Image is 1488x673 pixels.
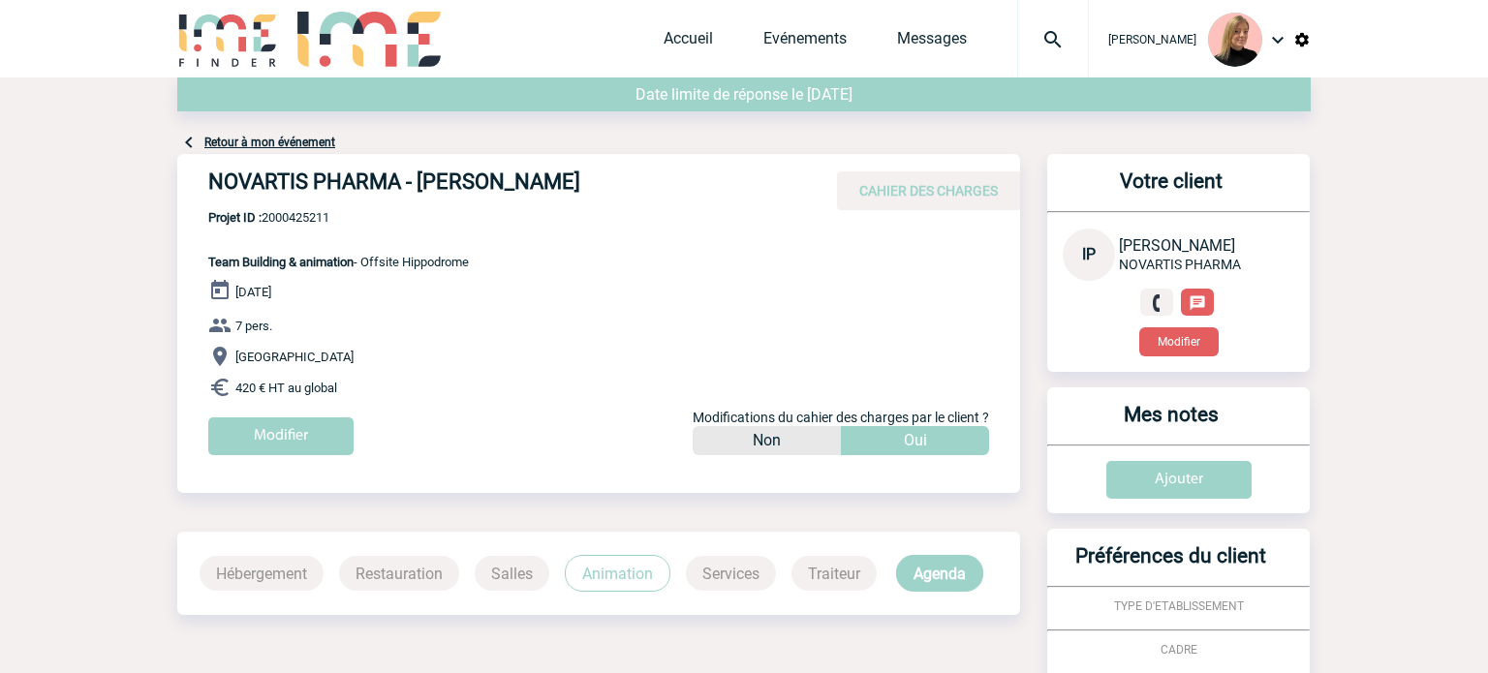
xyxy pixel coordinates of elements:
[1208,13,1262,67] img: 131233-0.png
[753,426,781,455] p: Non
[763,29,847,56] a: Evénements
[208,255,354,269] span: Team Building & animation
[1108,33,1196,46] span: [PERSON_NAME]
[235,319,272,333] span: 7 pers.
[1106,461,1252,499] input: Ajouter
[1119,236,1235,255] span: [PERSON_NAME]
[1055,544,1286,586] h3: Préférences du client
[208,210,469,225] span: 2000425211
[791,556,877,591] p: Traiteur
[1114,599,1244,613] span: TYPE D'ETABLISSEMENT
[177,12,278,67] img: IME-Finder
[235,285,271,299] span: [DATE]
[664,29,713,56] a: Accueil
[686,556,776,591] p: Services
[1161,643,1197,657] span: CADRE
[635,85,852,104] span: Date limite de réponse le [DATE]
[204,136,335,149] a: Retour à mon événement
[208,255,469,269] span: - Offsite Hippodrome
[859,183,998,199] span: CAHIER DES CHARGES
[1119,257,1241,272] span: NOVARTIS PHARMA
[896,555,983,592] p: Agenda
[200,556,324,591] p: Hébergement
[904,426,927,455] p: Oui
[565,555,670,592] p: Animation
[235,350,354,364] span: [GEOGRAPHIC_DATA]
[693,410,989,425] span: Modifications du cahier des charges par le client ?
[1055,403,1286,444] h3: Mes notes
[897,29,967,56] a: Messages
[1189,294,1206,312] img: chat-24-px-w.png
[339,556,459,591] p: Restauration
[1082,245,1096,263] span: IP
[208,169,790,202] h4: NOVARTIS PHARMA - [PERSON_NAME]
[208,210,262,225] b: Projet ID :
[208,417,354,455] input: Modifier
[235,381,337,395] span: 420 € HT au global
[475,556,549,591] p: Salles
[1055,169,1286,211] h3: Votre client
[1148,294,1165,312] img: fixe.png
[1139,327,1219,356] button: Modifier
